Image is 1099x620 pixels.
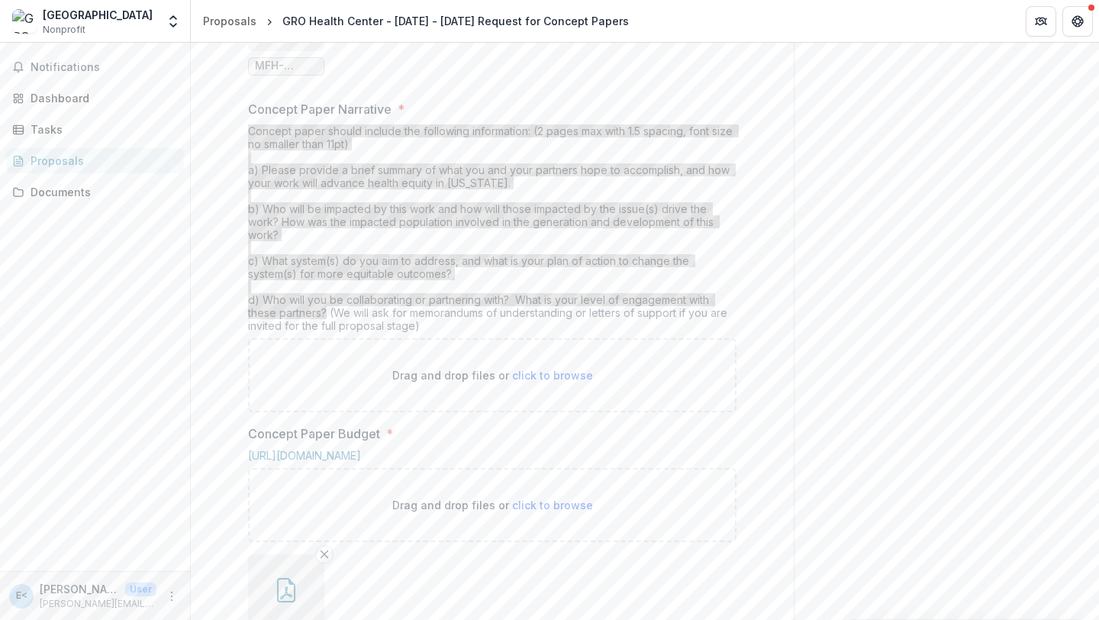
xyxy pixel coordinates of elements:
a: Proposals [197,10,263,32]
p: Drag and drop files or [392,497,593,513]
div: Documents [31,184,172,200]
p: User [125,583,156,596]
button: Open entity switcher [163,6,184,37]
div: Proposals [31,153,172,169]
span: click to browse [512,499,593,512]
p: [PERSON_NAME] <[PERSON_NAME][EMAIL_ADDRESS][DOMAIN_NAME]> [40,581,119,597]
span: Notifications [31,61,178,74]
a: Proposals [6,148,184,173]
span: Nonprofit [43,23,85,37]
p: Concept Paper Budget [248,425,380,443]
nav: breadcrumb [197,10,635,32]
a: Dashboard [6,86,184,111]
span: MFH-Grant-Acknowledgement.pdf [255,60,317,73]
button: Notifications [6,55,184,79]
a: [URL][DOMAIN_NAME] [248,449,361,462]
div: GRO Health Center - [DATE] - [DATE] Request for Concept Papers [282,13,629,29]
button: Remove File [315,545,334,563]
a: Documents [6,179,184,205]
span: click to browse [512,369,593,382]
button: Get Help [1062,6,1093,37]
button: Partners [1026,6,1056,37]
p: [PERSON_NAME][EMAIL_ADDRESS][DOMAIN_NAME] [40,597,156,611]
p: Drag and drop files or [392,367,593,383]
a: Tasks [6,117,184,142]
button: More [163,587,181,605]
p: Concept Paper Narrative [248,100,392,118]
div: Tasks [31,121,172,137]
div: E'Lisa Moss <elisa@grohealthcenter.org> [16,591,27,601]
div: [GEOGRAPHIC_DATA] [43,7,153,23]
div: Proposals [203,13,256,29]
div: Dashboard [31,90,172,106]
img: GRO Health Center [12,9,37,34]
div: Concept paper should include the following information: (2 pages max with 1.5 spacing, font size ... [248,124,736,338]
